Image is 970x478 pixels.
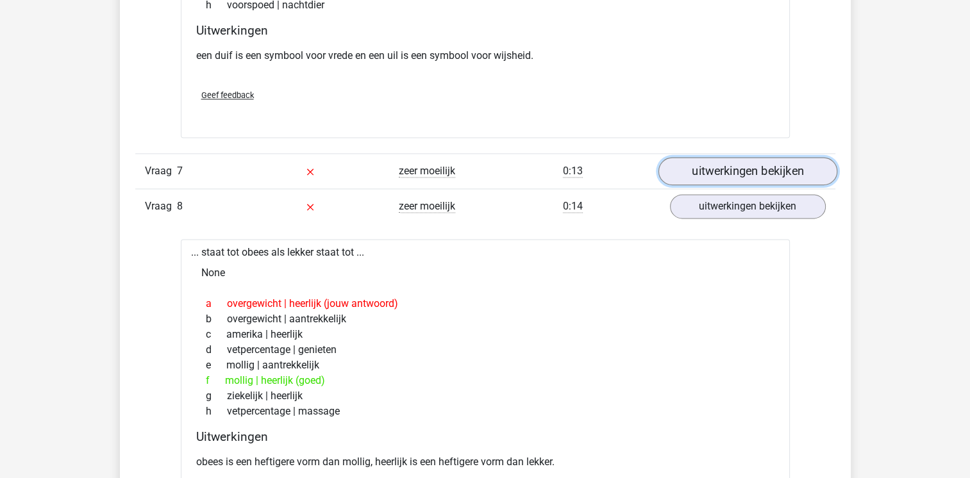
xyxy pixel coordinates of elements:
[177,165,183,177] span: 7
[191,260,780,286] div: None
[145,163,177,179] span: Vraag
[201,90,254,100] span: Geef feedback
[196,454,774,470] p: obees is een heftigere vorm dan mollig, heerlijk is een heftigere vorm dan lekker.
[206,342,227,358] span: d
[196,23,774,38] h4: Uitwerkingen
[196,404,774,419] div: vetpercentage | massage
[206,311,227,327] span: b
[145,199,177,214] span: Vraag
[563,165,583,177] span: 0:13
[196,358,774,373] div: mollig | aantrekkelijk
[399,200,455,213] span: zeer moeilijk
[196,311,774,327] div: overgewicht | aantrekkelijk
[399,165,455,177] span: zeer moeilijk
[658,158,837,186] a: uitwerkingen bekijken
[196,388,774,404] div: ziekelijk | heerlijk
[206,358,226,373] span: e
[196,296,774,311] div: overgewicht | heerlijk (jouw antwoord)
[196,327,774,342] div: amerika | heerlijk
[206,388,227,404] span: g
[196,429,774,444] h4: Uitwerkingen
[196,48,774,63] p: een duif is een symbool voor vrede en een uil is een symbool voor wijsheid.
[196,342,774,358] div: vetpercentage | genieten
[196,373,774,388] div: mollig | heerlijk (goed)
[670,194,826,218] a: uitwerkingen bekijken
[206,404,227,419] span: h
[206,327,226,342] span: c
[206,296,227,311] span: a
[177,200,183,212] span: 8
[206,373,225,388] span: f
[563,200,583,213] span: 0:14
